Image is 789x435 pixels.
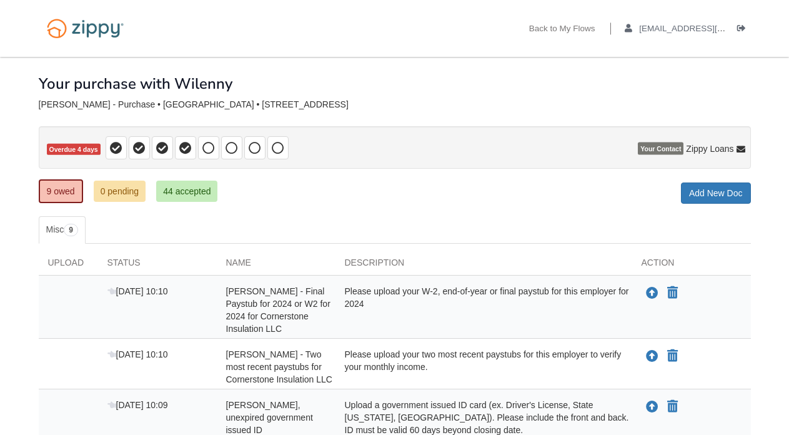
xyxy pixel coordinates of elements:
[666,399,679,414] button: Declare Alberto Perez Camacho - Valid, unexpired government issued ID not applicable
[98,256,217,275] div: Status
[666,286,679,301] button: Declare Alberto Perez Camacho - Final Paystub for 2024 or W2 for 2024 for Cornerstone Insulation ...
[107,286,168,296] span: [DATE] 10:10
[64,224,78,236] span: 9
[226,286,330,334] span: [PERSON_NAME] - Final Paystub for 2024 or W2 for 2024 for Cornerstone Insulation LLC
[645,285,660,301] button: Upload Alberto Perez Camacho - Final Paystub for 2024 or W2 for 2024 for Cornerstone Insulation LLC
[156,181,217,202] a: 44 accepted
[39,256,98,275] div: Upload
[39,76,232,92] h1: Your purchase with Wilenny
[666,349,679,364] button: Declare Alberto Perez Camacho - Two most recent paystubs for Cornerstone Insulation LLC not appli...
[737,24,751,36] a: Log out
[645,399,660,415] button: Upload Alberto Perez Camacho - Valid, unexpired government issued ID
[529,24,595,36] a: Back to My Flows
[639,24,782,33] span: albertoenrique3500@gmail.com
[39,179,83,203] a: 9 owed
[681,182,751,204] a: Add New Doc
[686,142,733,155] span: Zippy Loans
[107,349,168,359] span: [DATE] 10:10
[335,285,632,335] div: Please upload your W-2, end-of-year or final paystub for this employer for 2024
[625,24,783,36] a: edit profile
[39,216,86,244] a: Misc
[226,400,313,435] span: [PERSON_NAME], unexpired government issued ID
[47,144,101,156] span: Overdue 4 days
[217,256,335,275] div: Name
[94,181,146,202] a: 0 pending
[645,348,660,364] button: Upload Alberto Perez Camacho - Two most recent paystubs for Cornerstone Insulation LLC
[39,99,751,110] div: [PERSON_NAME] - Purchase • [GEOGRAPHIC_DATA] • [STREET_ADDRESS]
[335,256,632,275] div: Description
[335,348,632,386] div: Please upload your two most recent paystubs for this employer to verify your monthly income.
[638,142,683,155] span: Your Contact
[226,349,332,384] span: [PERSON_NAME] - Two most recent paystubs for Cornerstone Insulation LLC
[39,12,132,44] img: Logo
[632,256,751,275] div: Action
[107,400,168,410] span: [DATE] 10:09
